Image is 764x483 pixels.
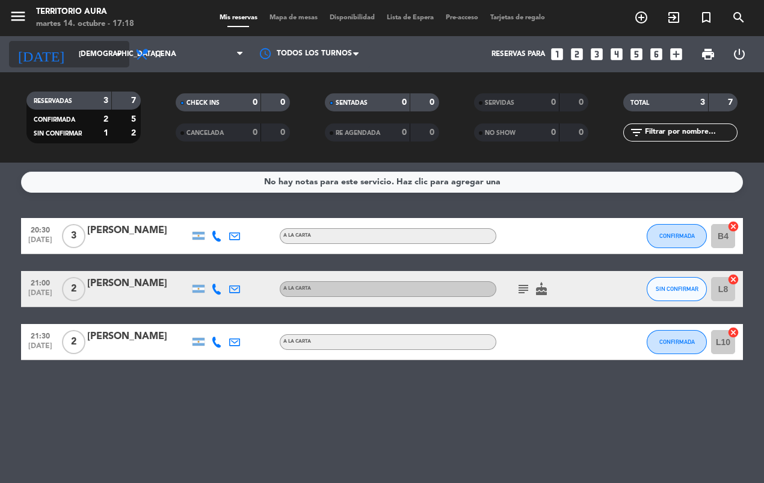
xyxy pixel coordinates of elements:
strong: 0 [579,128,586,137]
strong: 1 [103,129,108,137]
span: SIN CONFIRMAR [34,131,82,137]
strong: 0 [551,98,556,107]
i: add_circle_outline [634,10,648,25]
button: SIN CONFIRMAR [647,277,707,301]
button: CONFIRMADA [647,224,707,248]
span: Mapa de mesas [263,14,324,21]
span: CANCELADA [186,130,224,136]
input: Filtrar por nombre... [644,126,737,139]
span: [DATE] [25,236,55,250]
strong: 0 [402,98,407,107]
span: 3 [62,224,85,248]
span: CHECK INS [186,100,220,106]
span: [DATE] [25,289,55,303]
span: SIN CONFIRMAR [656,285,698,292]
div: [PERSON_NAME] [87,329,189,344]
span: 21:30 [25,328,55,342]
i: looks_one [549,46,565,62]
i: arrow_drop_down [112,47,126,61]
i: cancel [727,273,739,285]
strong: 0 [253,98,257,107]
i: cancel [727,326,739,338]
strong: 0 [402,128,407,137]
span: CONFIRMADA [34,117,75,123]
i: looks_4 [609,46,624,62]
span: SENTADAS [336,100,368,106]
span: CONFIRMADA [659,338,695,345]
i: search [732,10,746,25]
i: looks_two [569,46,585,62]
span: 2 [62,330,85,354]
i: turned_in_not [699,10,713,25]
span: 20:30 [25,222,55,236]
i: looks_5 [629,46,644,62]
div: LOG OUT [724,36,755,72]
span: print [701,47,715,61]
strong: 3 [700,98,705,107]
i: exit_to_app [667,10,681,25]
strong: 0 [430,98,437,107]
strong: 0 [253,128,257,137]
span: 21:00 [25,275,55,289]
i: [DATE] [9,41,73,67]
i: looks_3 [589,46,605,62]
span: A LA CARTA [283,233,311,238]
strong: 7 [728,98,735,107]
div: No hay notas para este servicio. Haz clic para agregar una [264,175,501,189]
span: A LA CARTA [283,339,311,344]
strong: 0 [280,98,288,107]
button: menu [9,7,27,30]
i: add_box [668,46,684,62]
strong: 5 [131,115,138,123]
i: filter_list [629,125,644,140]
i: cancel [727,220,739,232]
span: Mis reservas [214,14,263,21]
span: CONFIRMADA [659,232,695,239]
span: [DATE] [25,342,55,356]
span: RESERVADAS [34,98,72,104]
span: Disponibilidad [324,14,381,21]
i: power_settings_new [732,47,747,61]
span: Pre-acceso [440,14,484,21]
div: [PERSON_NAME] [87,223,189,238]
span: A LA CARTA [283,286,311,291]
strong: 3 [103,96,108,105]
i: cake [534,282,549,296]
span: Lista de Espera [381,14,440,21]
span: Reservas para [491,50,545,58]
i: subject [516,282,531,296]
span: NO SHOW [485,130,516,136]
strong: 0 [430,128,437,137]
span: 2 [62,277,85,301]
span: TOTAL [630,100,649,106]
div: TERRITORIO AURA [36,6,134,18]
div: martes 14. octubre - 17:18 [36,18,134,30]
span: Cena [155,50,176,58]
i: looks_6 [648,46,664,62]
span: SERVIDAS [485,100,514,106]
strong: 2 [103,115,108,123]
strong: 0 [579,98,586,107]
strong: 0 [551,128,556,137]
strong: 2 [131,129,138,137]
span: Tarjetas de regalo [484,14,551,21]
strong: 7 [131,96,138,105]
div: [PERSON_NAME] [87,276,189,291]
button: CONFIRMADA [647,330,707,354]
i: menu [9,7,27,25]
strong: 0 [280,128,288,137]
span: RE AGENDADA [336,130,380,136]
